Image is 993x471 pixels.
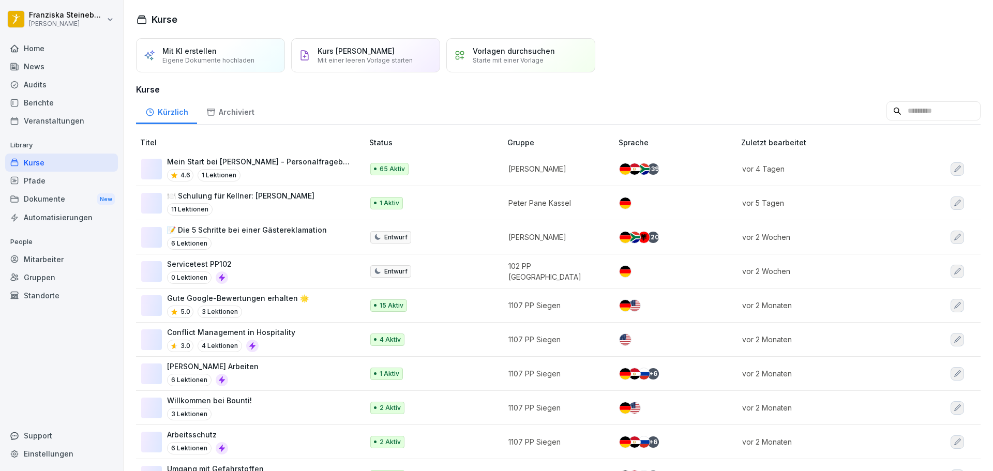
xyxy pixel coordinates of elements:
p: vor 5 Tagen [742,197,907,208]
a: Veranstaltungen [5,112,118,130]
img: eg.svg [629,436,640,448]
a: Berichte [5,94,118,112]
p: Mein Start bei [PERSON_NAME] - Personalfragebogen [167,156,353,167]
p: 2 Aktiv [380,403,401,413]
p: 1 Aktiv [380,199,399,208]
div: + 6 [648,368,659,379]
p: Kurs [PERSON_NAME] [318,47,395,55]
a: Archiviert [197,98,263,124]
p: [PERSON_NAME] [508,163,602,174]
p: 4 Lektionen [198,340,242,352]
div: + 6 [648,436,659,448]
p: 1107 PP Siegen [508,334,602,345]
a: DokumenteNew [5,190,118,209]
div: Dokumente [5,190,118,209]
h3: Kurse [136,83,981,96]
div: Automatisierungen [5,208,118,226]
p: 🍽️ Schulung für Kellner: [PERSON_NAME] [167,190,314,201]
p: vor 4 Tagen [742,163,907,174]
p: Vorlagen durchsuchen [473,47,555,55]
p: 1107 PP Siegen [508,300,602,311]
img: de.svg [620,266,631,277]
img: us.svg [629,300,640,311]
p: Gruppe [507,137,614,148]
p: 4 Aktiv [380,335,401,344]
p: Zuletzt bearbeitet [741,137,920,148]
p: [PERSON_NAME] [29,20,104,27]
p: Servicetest PP102 [167,259,232,269]
p: [PERSON_NAME] [508,232,602,242]
div: + 39 [648,163,659,175]
img: de.svg [620,163,631,175]
p: 1 Lektionen [198,169,240,181]
img: za.svg [629,232,640,243]
a: Audits [5,75,118,94]
p: 65 Aktiv [380,164,405,174]
img: de.svg [620,197,631,209]
p: 6 Lektionen [167,237,212,250]
img: de.svg [620,436,631,448]
p: vor 2 Monaten [742,436,907,447]
p: 6 Lektionen [167,442,212,454]
p: 1 Aktiv [380,369,399,378]
p: Titel [140,137,365,148]
a: News [5,57,118,75]
a: Standorte [5,286,118,305]
p: vor 2 Monaten [742,402,907,413]
img: al.svg [638,232,650,243]
a: Home [5,39,118,57]
p: 1107 PP Siegen [508,436,602,447]
p: vor 2 Monaten [742,334,907,345]
a: Kurse [5,154,118,172]
p: Peter Pane Kassel [508,197,602,208]
p: People [5,234,118,250]
img: eg.svg [629,368,640,379]
p: vor 2 Monaten [742,300,907,311]
p: 5.0 [180,307,190,316]
p: 0 Lektionen [167,271,212,284]
img: us.svg [620,334,631,345]
div: New [97,193,115,205]
div: Support [5,427,118,445]
img: eg.svg [629,163,640,175]
p: Arbeitsschutz [167,429,228,440]
p: 6 Lektionen [167,374,212,386]
p: Starte mit einer Vorlage [473,56,544,64]
a: Einstellungen [5,445,118,463]
p: 3 Lektionen [198,306,242,318]
p: 📝 Die 5 Schritte bei einer Gästereklamation [167,224,327,235]
p: vor 2 Wochen [742,232,907,242]
a: Mitarbeiter [5,250,118,268]
img: us.svg [629,402,640,414]
p: [PERSON_NAME] Arbeiten [167,361,259,372]
a: Gruppen [5,268,118,286]
p: 3 Lektionen [167,408,212,420]
a: Pfade [5,172,118,190]
img: de.svg [620,232,631,243]
p: 15 Aktiv [380,301,403,310]
div: + 20 [648,232,659,243]
img: za.svg [638,163,650,175]
p: 102 PP [GEOGRAPHIC_DATA] [508,261,602,282]
p: 2 Aktiv [380,437,401,447]
p: Franziska Steinebach [29,11,104,20]
p: 4.6 [180,171,190,180]
p: 3.0 [180,341,190,351]
p: vor 2 Wochen [742,266,907,277]
p: Willkommen bei Bounti! [167,395,252,406]
a: Kürzlich [136,98,197,124]
p: 1107 PP Siegen [508,402,602,413]
h1: Kurse [152,12,177,26]
p: Sprache [619,137,737,148]
p: Mit einer leeren Vorlage starten [318,56,413,64]
p: Entwurf [384,267,408,276]
img: de.svg [620,300,631,311]
p: Status [369,137,503,148]
p: 11 Lektionen [167,203,213,216]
